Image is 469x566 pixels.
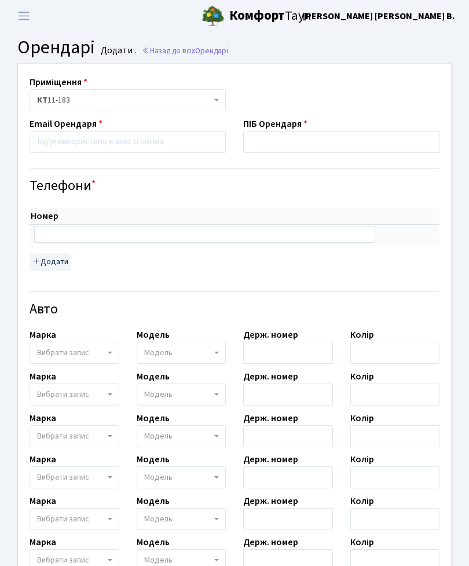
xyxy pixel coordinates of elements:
label: Марка [30,535,56,549]
label: Колір [350,535,374,549]
span: Таун [229,6,312,26]
span: Модель [144,472,173,483]
span: Вибрати запис [37,347,89,359]
span: <b>КТ</b>&nbsp;&nbsp;&nbsp;&nbsp;11-183 [30,89,226,111]
label: Модель [137,452,170,466]
label: Email Орендаря [30,117,102,131]
label: ПІБ Орендаря [243,117,307,131]
small: Додати . [98,45,136,56]
label: Колір [350,494,374,508]
h4: Авто [30,301,439,318]
button: Додати [30,253,71,271]
label: Держ. номер [243,452,298,466]
label: Модель [137,494,170,508]
label: Держ. номер [243,328,298,342]
label: Держ. номер [243,370,298,384]
label: Держ. номер [243,494,298,508]
a: [PERSON_NAME] [PERSON_NAME] В. [303,9,455,23]
b: КТ [37,94,47,106]
span: Вибрати запис [37,389,89,400]
span: <b>КТ</b>&nbsp;&nbsp;&nbsp;&nbsp;11-183 [37,94,211,106]
label: Марка [30,452,56,466]
span: Модель [144,513,173,525]
b: [PERSON_NAME] [PERSON_NAME] В. [303,10,455,23]
span: Модель [144,430,173,442]
label: Марка [30,411,56,425]
label: Модель [137,411,170,425]
label: Приміщення [30,75,87,89]
input: Буде використано в якості логіна [30,131,226,153]
h4: Телефони [30,178,439,195]
span: Вибрати запис [37,513,89,525]
span: Модель [144,554,173,566]
button: Переключити навігацію [9,6,38,25]
span: Вибрати запис [37,430,89,442]
span: Модель [144,347,173,359]
span: Модель [144,389,173,400]
span: Орендарі [17,34,95,61]
span: Орендарі [195,45,228,56]
label: Колір [350,328,374,342]
th: Номер [30,208,380,225]
label: Модель [137,535,170,549]
label: Колір [350,452,374,466]
label: Колір [350,411,374,425]
span: Вибрати запис [37,472,89,483]
label: Марка [30,370,56,384]
span: Вибрати запис [37,554,89,566]
label: Колір [350,370,374,384]
label: Марка [30,494,56,508]
a: Назад до всіхОрендарі [142,45,228,56]
b: Комфорт [229,6,285,25]
img: logo.png [201,5,225,28]
label: Модель [137,328,170,342]
label: Держ. номер [243,535,298,549]
label: Марка [30,328,56,342]
label: Держ. номер [243,411,298,425]
label: Модель [137,370,170,384]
